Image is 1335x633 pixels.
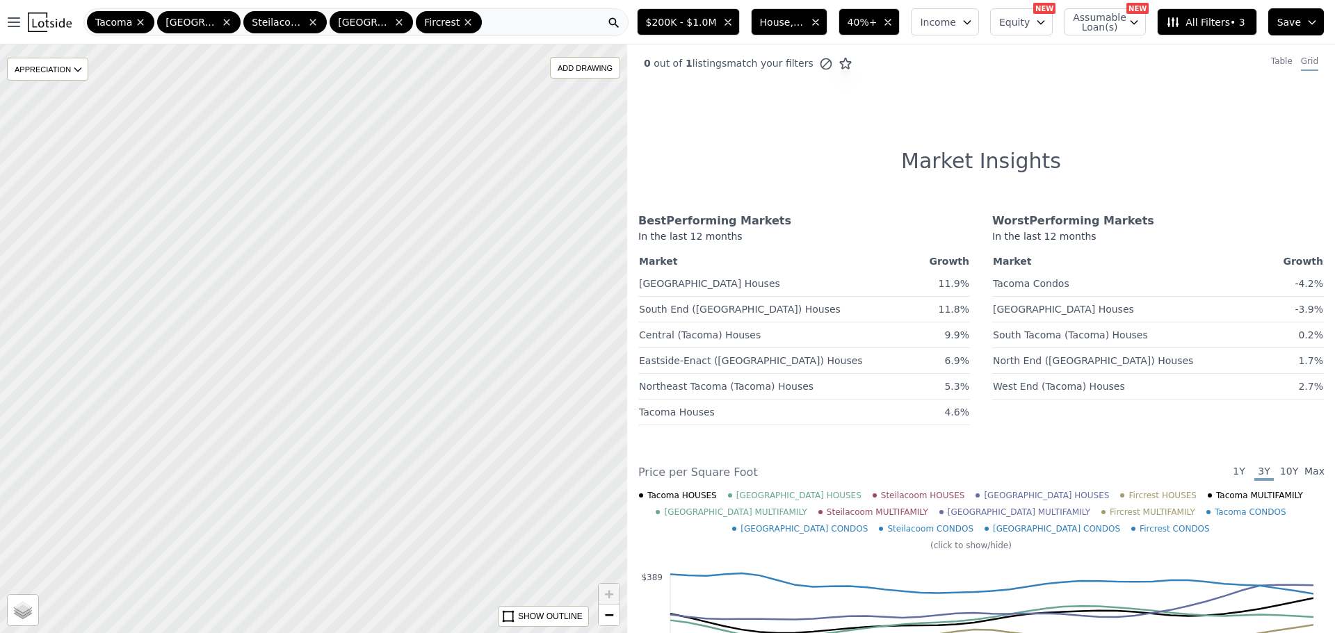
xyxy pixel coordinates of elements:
[639,375,814,393] a: Northeast Tacoma (Tacoma) Houses
[518,610,583,623] div: SHOW OUTLINE
[992,213,1324,229] div: Worst Performing Markets
[1254,464,1274,481] span: 3Y
[887,523,973,534] span: Steilacoom CONDOS
[944,355,969,366] span: 6.9%
[920,15,956,29] span: Income
[638,213,970,229] div: Best Performing Markets
[1073,13,1117,32] span: Assumable Loan(s)
[1110,507,1195,518] span: Fircrest MULTIFAMILY
[1064,8,1146,35] button: Assumable Loan(s)
[551,58,620,78] div: ADD DRAWING
[911,8,979,35] button: Income
[1033,3,1055,14] div: NEW
[741,523,868,534] span: [GEOGRAPHIC_DATA] CONDOS
[944,381,969,392] span: 5.3%
[939,278,969,289] span: 11.9%
[644,58,651,69] span: 0
[1298,355,1323,366] span: 1.7%
[682,58,693,69] span: 1
[605,606,614,623] span: −
[1128,490,1197,501] span: Fircrest HOUSES
[1301,56,1318,71] div: Grid
[993,272,1069,290] a: Tacoma Condos
[993,350,1193,368] a: North End ([GEOGRAPHIC_DATA]) Houses
[1279,464,1299,481] span: 10Y
[95,15,132,29] span: Tacoma
[1268,8,1324,35] button: Save
[1216,490,1303,501] span: Tacoma MULTIFAMILY
[990,8,1053,35] button: Equity
[993,324,1148,342] a: South Tacoma (Tacoma) Houses
[7,58,88,81] div: APPRECIATION
[1126,3,1149,14] div: NEW
[984,490,1109,501] span: [GEOGRAPHIC_DATA] HOUSES
[599,584,620,605] a: Zoom in
[1157,8,1256,35] button: All Filters• 3
[827,507,928,518] span: Steilacoom MULTIFAMILY
[944,406,969,418] span: 4.6%
[638,229,970,252] div: In the last 12 months
[760,15,804,29] span: House, Multifamily, Condominium
[252,15,305,29] span: Steilacoom
[1229,464,1249,481] span: 1Y
[646,15,717,29] span: $200K - $1.0M
[638,252,919,271] th: Market
[664,507,807,518] span: [GEOGRAPHIC_DATA] MULTIFAMILY
[901,149,1061,174] h1: Market Insights
[1277,15,1301,29] span: Save
[939,304,969,315] span: 11.8%
[992,252,1268,271] th: Market
[639,298,841,316] a: South End ([GEOGRAPHIC_DATA]) Houses
[647,490,717,501] span: Tacoma HOUSES
[993,523,1120,534] span: [GEOGRAPHIC_DATA] CONDOS
[1304,464,1324,481] span: Max
[424,15,460,29] span: Fircrest
[1298,329,1323,340] span: 0.2%
[641,573,663,582] text: $389
[1271,56,1293,71] div: Table
[1140,523,1210,534] span: Fircrest CONDOS
[1295,304,1323,315] span: -3.9%
[1268,252,1324,271] th: Growth
[1166,15,1245,29] span: All Filters • 3
[639,350,863,368] a: Eastside-Enact ([GEOGRAPHIC_DATA]) Houses
[639,324,761,342] a: Central (Tacoma) Houses
[28,13,72,32] img: Lotside
[1298,381,1323,392] span: 2.7%
[637,8,740,35] button: $200K - $1.0M
[599,605,620,625] a: Zoom out
[639,401,715,419] a: Tacoma Houses
[881,490,965,501] span: Steilacoom HOUSES
[1215,507,1286,518] span: Tacoma CONDOS
[638,464,981,481] div: Price per Square Foot
[839,8,900,35] button: 40%+
[8,595,38,625] a: Layers
[605,585,614,602] span: +
[848,15,877,29] span: 40%+
[999,15,1030,29] span: Equity
[751,8,827,35] button: House, Multifamily, Condominium
[338,15,391,29] span: [GEOGRAPHIC_DATA]
[919,252,970,271] th: Growth
[629,540,1313,551] div: (click to show/hide)
[948,507,1090,518] span: [GEOGRAPHIC_DATA] MULTIFAMILY
[639,272,780,290] a: [GEOGRAPHIC_DATA] Houses
[993,298,1134,316] a: [GEOGRAPHIC_DATA] Houses
[727,56,814,70] span: match your filters
[627,56,852,71] div: out of listings
[992,229,1324,252] div: In the last 12 months
[944,329,969,340] span: 9.9%
[165,15,218,29] span: [GEOGRAPHIC_DATA]
[736,490,861,501] span: [GEOGRAPHIC_DATA] HOUSES
[1295,278,1323,289] span: -4.2%
[993,375,1125,393] a: West End (Tacoma) Houses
